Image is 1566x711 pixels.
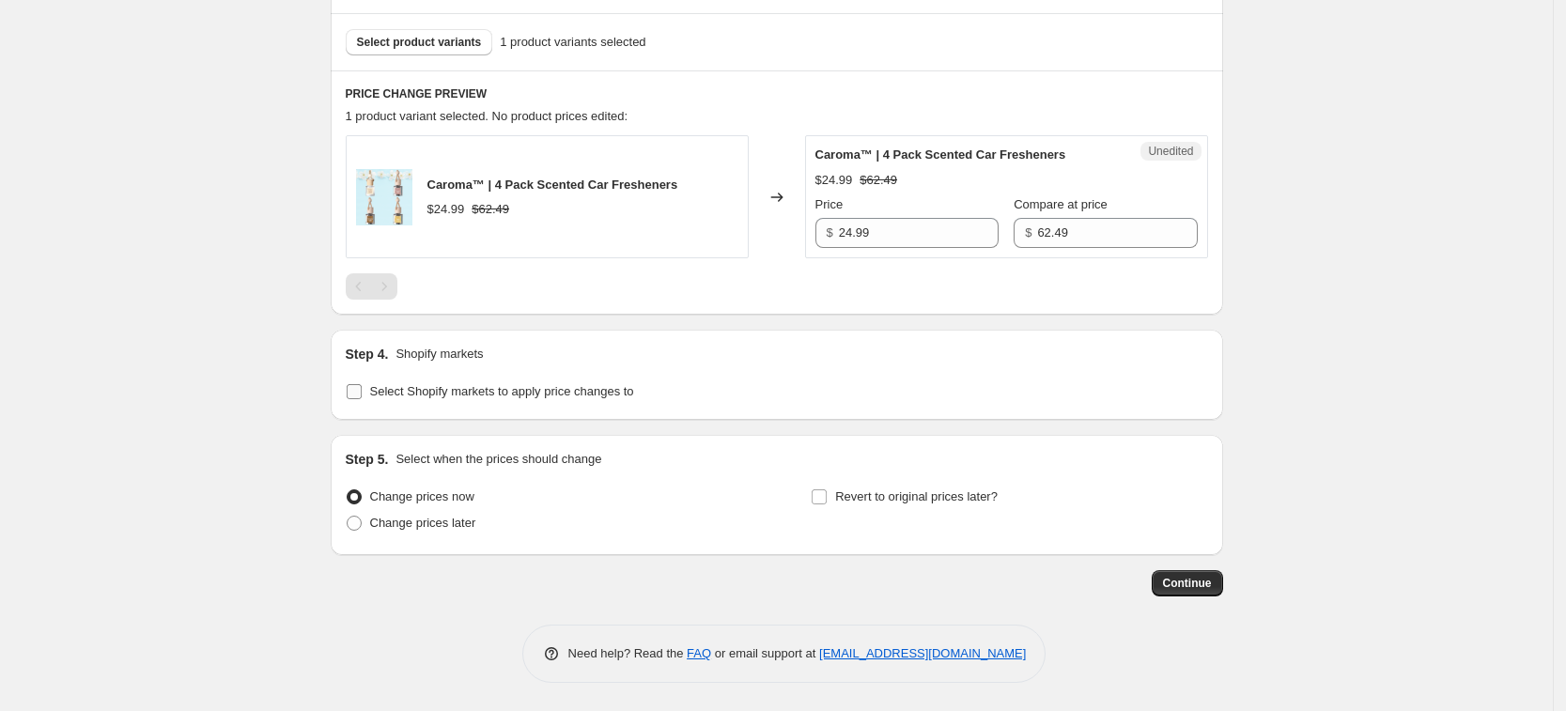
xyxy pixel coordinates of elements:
a: [EMAIL_ADDRESS][DOMAIN_NAME] [819,646,1026,660]
p: Select when the prices should change [395,450,601,469]
span: Select product variants [357,35,482,50]
span: $ [827,225,833,240]
span: Caroma™ | 4 Pack Scented Car Fresheners [815,147,1066,162]
span: Revert to original prices later? [835,489,998,503]
span: Change prices later [370,516,476,530]
span: $24.99 [427,202,465,216]
p: Shopify markets [395,345,483,363]
span: 1 product variants selected [500,33,645,52]
span: Need help? Read the [568,646,688,660]
span: 1 product variant selected. No product prices edited: [346,109,628,123]
span: Caroma™ | 4 Pack Scented Car Fresheners [427,178,678,192]
img: 12_0a637630-0eb1-41eb-bf01-7881187a6e02_80x.png [356,169,412,225]
span: Change prices now [370,489,474,503]
span: Continue [1163,576,1212,591]
span: $ [1025,225,1031,240]
span: $24.99 [815,173,853,187]
span: $62.49 [472,202,509,216]
span: Unedited [1148,144,1193,159]
h2: Step 4. [346,345,389,363]
a: FAQ [687,646,711,660]
span: Price [815,197,844,211]
h6: PRICE CHANGE PREVIEW [346,86,1208,101]
nav: Pagination [346,273,397,300]
span: $62.49 [860,173,897,187]
span: Select Shopify markets to apply price changes to [370,384,634,398]
button: Continue [1152,570,1223,596]
span: Compare at price [1014,197,1108,211]
button: Select product variants [346,29,493,55]
span: or email support at [711,646,819,660]
h2: Step 5. [346,450,389,469]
